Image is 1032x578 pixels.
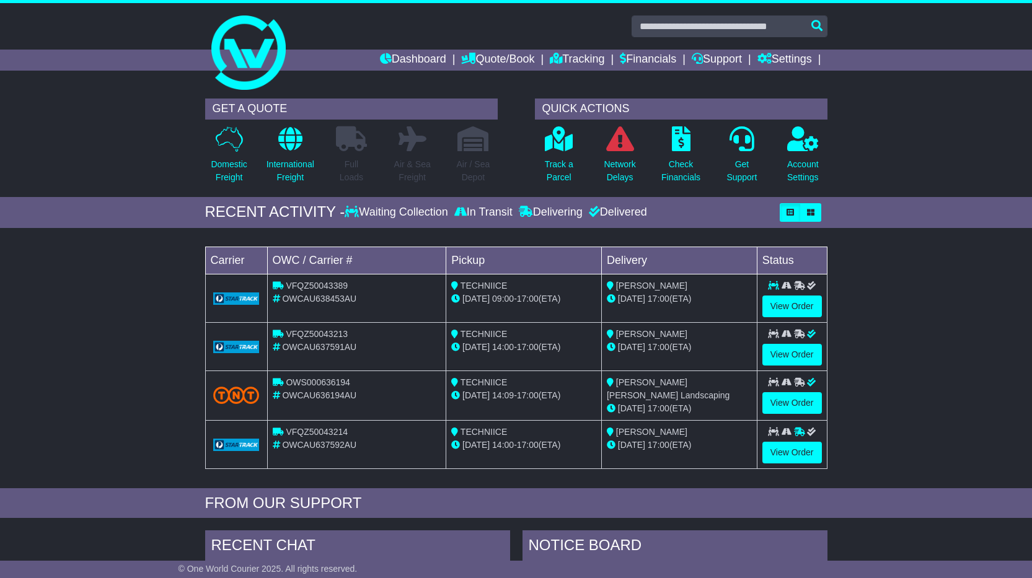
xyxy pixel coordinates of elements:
[607,439,752,452] div: (ETA)
[462,440,490,450] span: [DATE]
[757,50,812,71] a: Settings
[648,440,669,450] span: 17:00
[607,292,752,305] div: (ETA)
[286,377,350,387] span: OWS000636194
[616,281,687,291] span: [PERSON_NAME]
[461,281,507,291] span: TECHNIICE
[380,50,446,71] a: Dashboard
[492,342,514,352] span: 14:00
[648,342,669,352] span: 17:00
[618,440,645,450] span: [DATE]
[286,427,348,437] span: VFQZ50043214
[618,294,645,304] span: [DATE]
[267,247,446,274] td: OWC / Carrier #
[446,247,602,274] td: Pickup
[213,341,260,353] img: GetCarrierServiceLogo
[205,203,345,221] div: RECENT ACTIVITY -
[604,158,635,184] p: Network Delays
[462,390,490,400] span: [DATE]
[517,440,539,450] span: 17:00
[762,296,822,317] a: View Order
[762,344,822,366] a: View Order
[516,206,586,219] div: Delivering
[517,390,539,400] span: 17:00
[451,439,596,452] div: - (ETA)
[726,158,757,184] p: Get Support
[205,494,827,512] div: FROM OUR SUPPORT
[762,442,822,463] a: View Order
[692,50,742,71] a: Support
[461,377,507,387] span: TECHNIICE
[535,99,827,120] div: QUICK ACTIONS
[603,126,636,191] a: NetworkDelays
[618,342,645,352] span: [DATE]
[787,158,819,184] p: Account Settings
[266,126,315,191] a: InternationalFreight
[451,341,596,354] div: - (ETA)
[205,530,510,564] div: RECENT CHAT
[205,99,498,120] div: GET A QUOTE
[492,440,514,450] span: 14:00
[345,206,451,219] div: Waiting Collection
[282,342,356,352] span: OWCAU637591AU
[461,427,507,437] span: TECHNIICE
[586,206,647,219] div: Delivered
[394,158,431,184] p: Air & Sea Freight
[451,206,516,219] div: In Transit
[616,427,687,437] span: [PERSON_NAME]
[726,126,757,191] a: GetSupport
[787,126,819,191] a: AccountSettings
[607,377,730,400] span: [PERSON_NAME] [PERSON_NAME] Landscaping
[462,342,490,352] span: [DATE]
[648,294,669,304] span: 17:00
[620,50,676,71] a: Financials
[601,247,757,274] td: Delivery
[451,389,596,402] div: - (ETA)
[492,390,514,400] span: 14:09
[451,292,596,305] div: - (ETA)
[545,158,573,184] p: Track a Parcel
[282,390,356,400] span: OWCAU636194AU
[517,342,539,352] span: 17:00
[607,341,752,354] div: (ETA)
[457,158,490,184] p: Air / Sea Depot
[757,247,827,274] td: Status
[648,403,669,413] span: 17:00
[286,329,348,339] span: VFQZ50043213
[210,126,247,191] a: DomesticFreight
[492,294,514,304] span: 09:00
[213,292,260,305] img: GetCarrierServiceLogo
[618,403,645,413] span: [DATE]
[286,281,348,291] span: VFQZ50043389
[461,329,507,339] span: TECHNIICE
[179,564,358,574] span: © One World Courier 2025. All rights reserved.
[461,50,534,71] a: Quote/Book
[205,247,267,274] td: Carrier
[607,402,752,415] div: (ETA)
[282,440,356,450] span: OWCAU637592AU
[462,294,490,304] span: [DATE]
[544,126,574,191] a: Track aParcel
[616,329,687,339] span: [PERSON_NAME]
[550,50,604,71] a: Tracking
[213,387,260,403] img: TNT_Domestic.png
[282,294,356,304] span: OWCAU638453AU
[517,294,539,304] span: 17:00
[523,530,827,564] div: NOTICE BOARD
[336,158,367,184] p: Full Loads
[762,392,822,414] a: View Order
[661,126,701,191] a: CheckFinancials
[267,158,314,184] p: International Freight
[211,158,247,184] p: Domestic Freight
[661,158,700,184] p: Check Financials
[213,439,260,451] img: GetCarrierServiceLogo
